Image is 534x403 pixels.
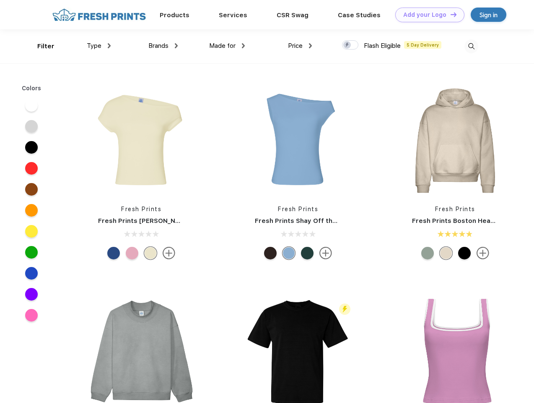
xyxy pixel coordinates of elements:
[277,11,308,19] a: CSR Swag
[319,247,332,259] img: more.svg
[440,247,452,259] div: Sand
[160,11,189,19] a: Products
[435,206,475,212] a: Fresh Prints
[471,8,506,22] a: Sign in
[264,247,277,259] div: Brown
[278,206,318,212] a: Fresh Prints
[148,42,168,50] span: Brands
[163,247,175,259] img: more.svg
[98,217,261,225] a: Fresh Prints [PERSON_NAME] Off the Shoulder Top
[364,42,401,50] span: Flash Eligible
[86,85,197,196] img: func=resize&h=266
[107,247,120,259] div: True Blue
[480,10,498,20] div: Sign in
[399,85,511,196] img: func=resize&h=266
[421,247,434,259] div: Sage Green mto
[37,42,54,51] div: Filter
[477,247,489,259] img: more.svg
[464,39,478,53] img: desktop_search.svg
[209,42,236,50] span: Made for
[458,247,471,259] div: Black
[108,43,111,48] img: dropdown.png
[242,43,245,48] img: dropdown.png
[283,247,295,259] div: Light Blue
[309,43,312,48] img: dropdown.png
[242,85,354,196] img: func=resize&h=266
[301,247,314,259] div: Green
[339,304,350,315] img: flash_active_toggle.svg
[404,41,441,49] span: 5 Day Delivery
[219,11,247,19] a: Services
[288,42,303,50] span: Price
[403,11,446,18] div: Add your Logo
[16,84,48,93] div: Colors
[50,8,148,22] img: fo%20logo%202.webp
[121,206,161,212] a: Fresh Prints
[126,247,138,259] div: Light Pink
[144,247,157,259] div: Butter Yellow
[87,42,101,50] span: Type
[255,217,384,225] a: Fresh Prints Shay Off the Shoulder Tank
[451,12,456,17] img: DT
[175,43,178,48] img: dropdown.png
